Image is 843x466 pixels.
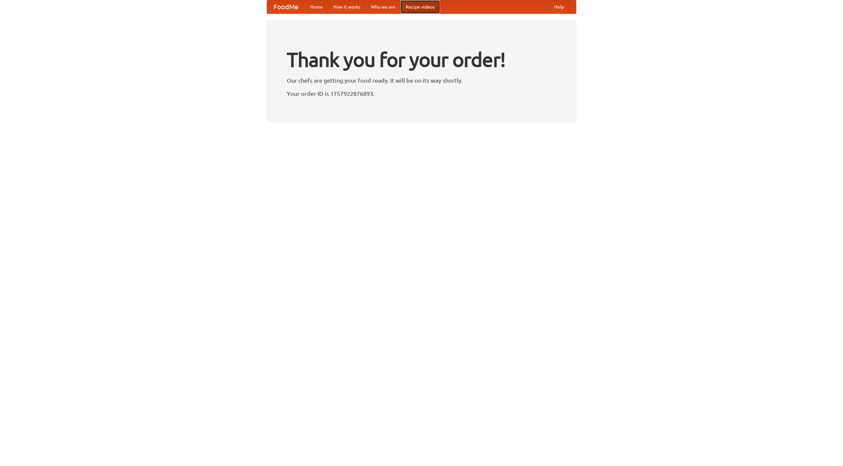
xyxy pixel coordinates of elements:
a: How it works [328,0,366,14]
a: Who we are [366,0,400,14]
a: Recipe videos [400,0,440,14]
a: Help [549,0,569,14]
a: FoodMe [267,0,305,14]
a: Home [305,0,328,14]
p: Our chefs are getting your food ready. It will be on its way shortly. [287,75,556,85]
h1: Thank you for your order! [287,44,556,75]
p: Your order ID is 1757922876893. [287,89,556,98]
